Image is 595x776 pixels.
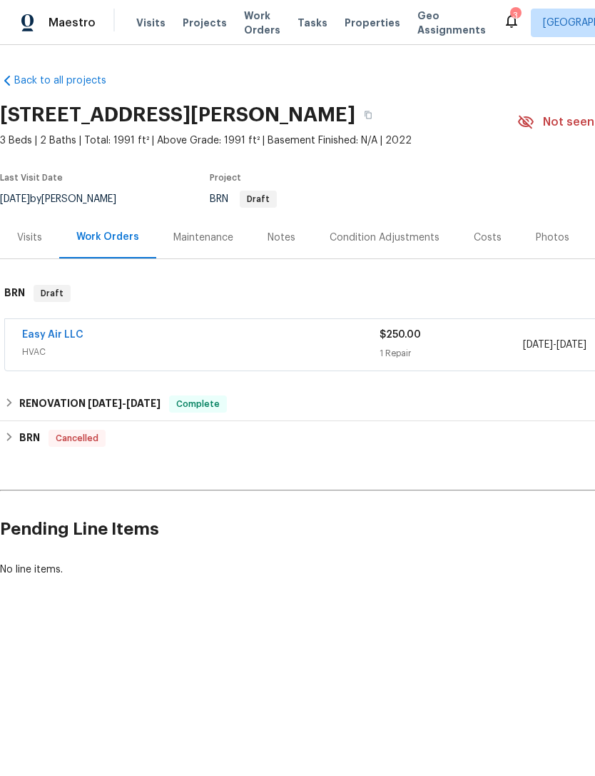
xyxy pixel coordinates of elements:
[76,230,139,244] div: Work Orders
[523,338,586,352] span: -
[474,231,502,245] div: Costs
[171,397,225,411] span: Complete
[173,231,233,245] div: Maintenance
[183,16,227,30] span: Projects
[126,398,161,408] span: [DATE]
[556,340,586,350] span: [DATE]
[241,195,275,203] span: Draft
[210,194,277,204] span: BRN
[330,231,439,245] div: Condition Adjustments
[536,231,569,245] div: Photos
[49,16,96,30] span: Maestro
[380,346,522,361] div: 1 Repair
[136,16,166,30] span: Visits
[88,398,161,408] span: -
[355,102,381,128] button: Copy Address
[50,431,104,445] span: Cancelled
[4,285,25,302] h6: BRN
[297,18,327,28] span: Tasks
[22,330,83,340] a: Easy Air LLC
[244,9,280,37] span: Work Orders
[19,430,40,447] h6: BRN
[417,9,486,37] span: Geo Assignments
[380,330,421,340] span: $250.00
[35,286,69,301] span: Draft
[523,340,553,350] span: [DATE]
[88,398,122,408] span: [DATE]
[17,231,42,245] div: Visits
[210,173,241,182] span: Project
[22,345,380,359] span: HVAC
[19,395,161,413] h6: RENOVATION
[268,231,295,245] div: Notes
[345,16,400,30] span: Properties
[510,9,520,23] div: 3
